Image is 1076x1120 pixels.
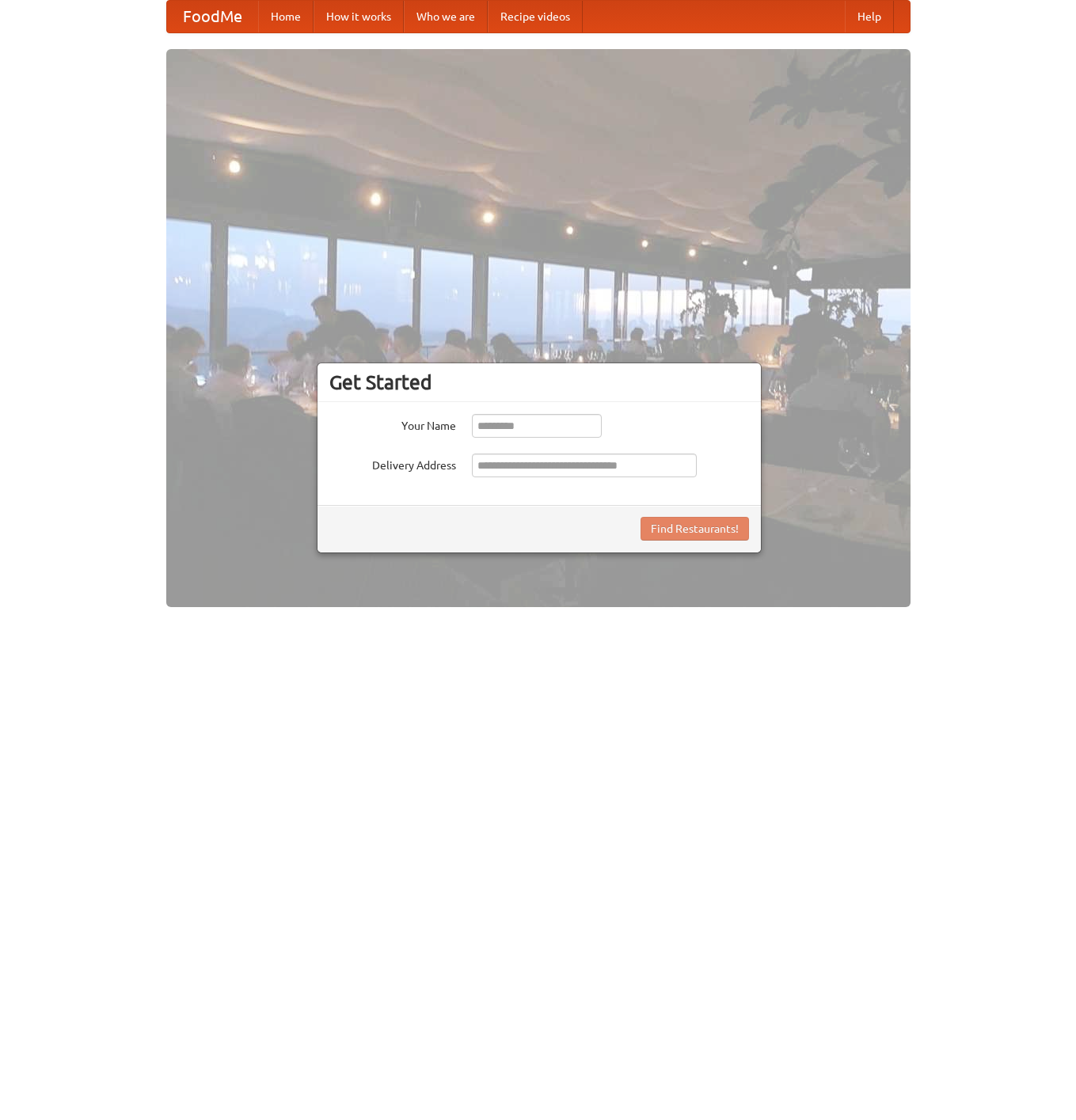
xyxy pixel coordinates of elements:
[488,1,583,32] a: Recipe videos
[329,454,456,473] label: Delivery Address
[314,1,404,32] a: How it works
[329,414,456,434] label: Your Name
[167,1,258,32] a: FoodMe
[404,1,488,32] a: Who we are
[258,1,314,32] a: Home
[641,517,749,541] button: Find Restaurants!
[845,1,894,32] a: Help
[329,370,749,394] h3: Get Started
